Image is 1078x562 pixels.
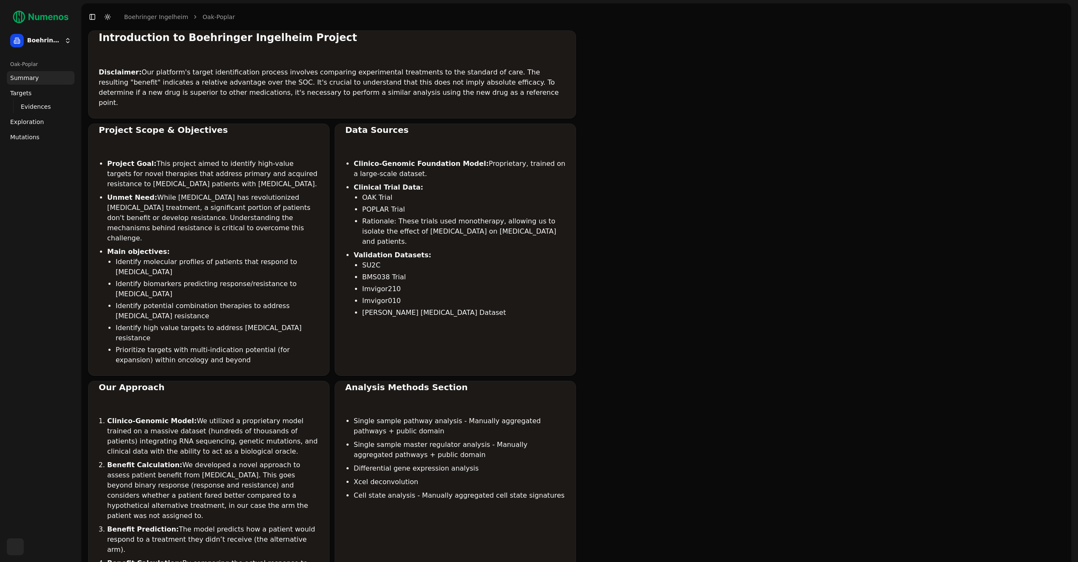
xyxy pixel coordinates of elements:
[107,159,319,189] li: This project aimed to identify high-value targets for novel therapies that address primary and ac...
[7,7,75,27] img: Numenos
[7,58,75,71] div: Oak-Poplar
[362,272,565,282] li: BMS038 Trial
[116,257,319,277] li: Identify molecular profiles of patients that respond to [MEDICAL_DATA]
[107,193,157,201] strong: Unmet Need:
[107,160,156,168] strong: Project Goal:
[345,124,565,136] div: Data Sources
[362,260,565,270] li: SU2C
[107,193,319,243] li: While [MEDICAL_DATA] has revolutionized [MEDICAL_DATA] treatment, a significant portion of patien...
[107,416,319,457] li: We utilized a proprietary model trained on a massive dataset (hundreds of thousands of patients) ...
[99,67,565,108] p: Our platform's target identification process involves comparing experimental treatments to the st...
[21,102,51,111] span: Evidences
[107,525,179,533] strong: Benefit Prediction:
[354,490,565,501] li: Cell state analysis - Manually aggregated cell state signatures
[7,71,75,85] a: Summary
[362,193,565,203] li: OAK Trial
[116,345,319,365] li: Prioritize targets with multi-indication potential (for expansion) within oncology and beyond
[354,477,565,487] li: Xcel deconvolution
[27,37,61,44] span: Boehringer Ingelheim
[354,463,565,474] li: Differential gene expression analysis
[124,13,235,21] nav: breadcrumb
[99,68,141,76] strong: Disclaimer:
[116,301,319,321] li: Identify potential combination therapies to address [MEDICAL_DATA] resistance
[10,89,32,97] span: Targets
[7,130,75,144] a: Mutations
[107,524,319,555] li: The model predicts how a patient would respond to a treatment they didn’t receive (the alternativ...
[362,284,565,294] li: Imvigor210
[354,183,423,191] strong: Clinical Trial Data:
[124,13,188,21] a: Boehringer Ingelheim
[345,381,565,393] div: Analysis Methods Section
[107,417,197,425] strong: Clinico-Genomic Model:
[102,11,114,23] button: Toggle Dark Mode
[202,13,235,21] a: Oak-Poplar
[7,86,75,100] a: Targets
[354,251,431,259] strong: Validation Datasets:
[7,30,75,51] button: Boehringer Ingelheim
[107,461,182,469] strong: Benefit Calculation:
[362,296,565,306] li: Imvigor010
[116,323,319,343] li: Identify high value targets to address [MEDICAL_DATA] resistance
[354,160,489,168] strong: Clinico-Genomic Foundation Model:
[10,133,39,141] span: Mutations
[86,11,98,23] button: Toggle Sidebar
[99,381,319,393] div: Our Approach
[354,159,565,179] li: Proprietary, trained on a large-scale dataset.
[17,101,64,113] a: Evidences
[362,216,565,247] li: Rationale: These trials used monotherapy, allowing us to isolate the effect of [MEDICAL_DATA] on ...
[7,115,75,129] a: Exploration
[99,124,319,136] div: Project Scope & Objectives
[10,118,44,126] span: Exploration
[362,204,565,215] li: POPLAR Trial
[362,308,565,318] li: [PERSON_NAME] [MEDICAL_DATA] Dataset
[354,440,565,460] li: Single sample master regulator analysis - Manually aggregated pathways + public domain
[10,74,39,82] span: Summary
[107,460,319,521] li: We developed a novel approach to assess patient benefit from [MEDICAL_DATA]. This goes beyond bin...
[107,248,170,256] strong: Main objectives:
[99,31,565,44] div: Introduction to Boehringer Ingelheim Project
[354,416,565,436] li: Single sample pathway analysis - Manually aggregated pathways + public domain
[116,279,319,299] li: Identify biomarkers predicting response/resistance to [MEDICAL_DATA]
